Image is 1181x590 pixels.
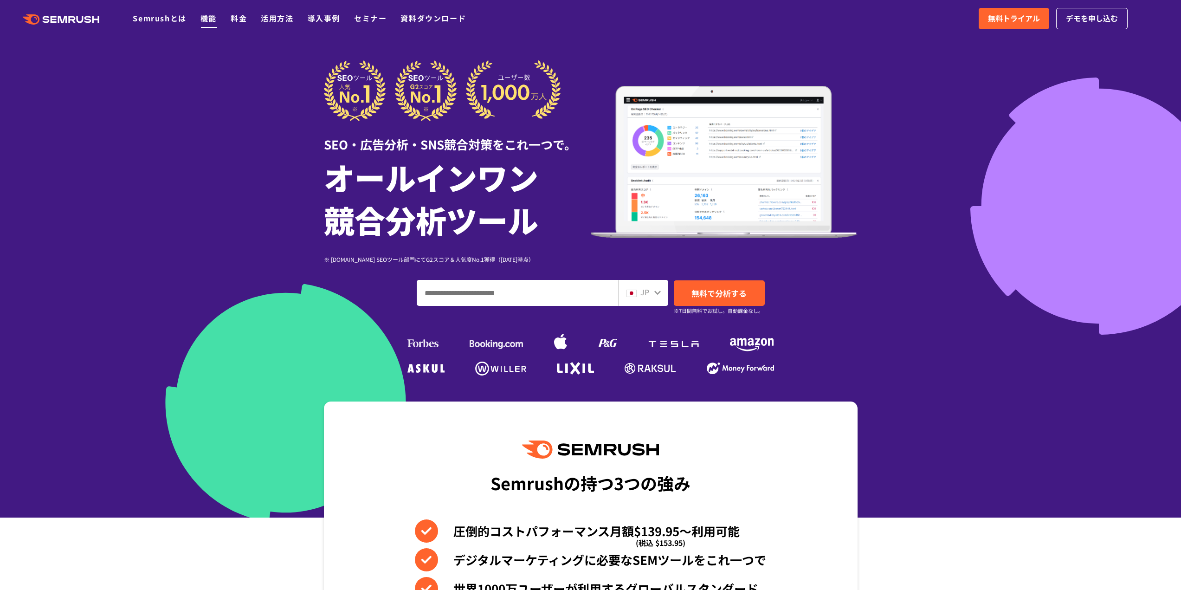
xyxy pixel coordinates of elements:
[1066,13,1118,25] span: デモを申し込む
[133,13,186,24] a: Semrushとは
[674,280,765,306] a: 無料で分析する
[640,286,649,298] span: JP
[417,280,618,305] input: ドメイン、キーワードまたはURLを入力してください
[490,466,691,500] div: Semrushの持つ3つの強み
[1056,8,1128,29] a: デモを申し込む
[324,121,591,153] div: SEO・広告分析・SNS競合対策をこれ一つで。
[636,531,685,554] span: (税込 $153.95)
[231,13,247,24] a: 料金
[522,441,658,459] img: Semrush
[415,519,766,543] li: 圧倒的コストパフォーマンス月額$139.95〜利用可能
[354,13,387,24] a: セミナー
[400,13,466,24] a: 資料ダウンロード
[691,287,747,299] span: 無料で分析する
[261,13,293,24] a: 活用方法
[308,13,340,24] a: 導入事例
[324,156,591,241] h1: オールインワン 競合分析ツール
[324,255,591,264] div: ※ [DOMAIN_NAME] SEOツール部門にてG2スコア＆人気度No.1獲得（[DATE]時点）
[979,8,1049,29] a: 無料トライアル
[988,13,1040,25] span: 無料トライアル
[674,306,763,315] small: ※7日間無料でお試し。自動課金なし。
[415,548,766,571] li: デジタルマーケティングに必要なSEMツールをこれ一つで
[200,13,217,24] a: 機能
